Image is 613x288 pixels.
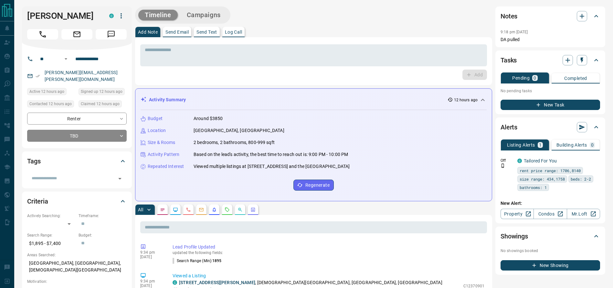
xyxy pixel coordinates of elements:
[79,100,127,109] div: Sun Sep 14 2025
[27,113,127,125] div: Renter
[520,184,547,191] span: bathrooms: 1
[556,143,587,147] p: Building Alerts
[517,159,522,163] div: condos.ca
[160,207,165,212] svg: Notes
[179,279,442,286] p: , [DEMOGRAPHIC_DATA][GEOGRAPHIC_DATA], [GEOGRAPHIC_DATA], [GEOGRAPHIC_DATA]
[27,100,75,109] div: Sun Sep 14 2025
[501,30,528,34] p: 9:18 pm [DATE]
[512,76,530,80] p: Pending
[27,252,127,258] p: Areas Searched:
[501,100,600,110] button: New Task
[591,143,594,147] p: 0
[524,158,557,163] a: Tailored For You
[501,158,513,163] p: Off
[179,280,255,285] a: [STREET_ADDRESS][PERSON_NAME]
[79,232,127,238] p: Budget:
[520,176,565,182] span: size range: 434,1758
[148,151,179,158] p: Activity Pattern
[501,55,517,65] h2: Tasks
[250,207,256,212] svg: Agent Actions
[27,88,75,97] div: Sun Sep 14 2025
[27,194,127,209] div: Criteria
[79,213,127,219] p: Timeframe:
[501,8,600,24] div: Notes
[173,280,177,285] div: condos.ca
[140,283,163,288] p: [DATE]
[115,174,124,183] button: Open
[165,30,189,34] p: Send Email
[194,139,275,146] p: 2 bedrooms, 2 bathrooms, 800-999 sqft
[27,232,75,238] p: Search Range:
[501,163,505,168] svg: Push Notification Only
[501,231,528,241] h2: Showings
[199,207,204,212] svg: Emails
[148,115,163,122] p: Budget
[27,11,100,21] h1: [PERSON_NAME]
[501,248,600,254] p: No showings booked
[109,14,114,18] div: condos.ca
[571,176,591,182] span: beds: 2-2
[225,207,230,212] svg: Requests
[501,228,600,244] div: Showings
[501,52,600,68] div: Tasks
[194,127,284,134] p: [GEOGRAPHIC_DATA], [GEOGRAPHIC_DATA]
[520,167,581,174] span: rent price range: 1706,8140
[36,74,40,78] svg: Email Verified
[501,11,517,21] h2: Notes
[29,101,72,107] span: Contacted 12 hours ago
[138,30,158,34] p: Add Note
[173,244,484,250] p: Lead Profile Updated
[81,88,122,95] span: Signed up 12 hours ago
[173,250,484,255] p: updated the following fields:
[534,76,536,80] p: 0
[196,30,217,34] p: Send Text
[27,238,75,249] p: $1,895 - $7,400
[501,119,600,135] div: Alerts
[454,97,478,103] p: 12 hours ago
[225,30,242,34] p: Log Call
[173,207,178,212] svg: Lead Browsing Activity
[81,101,120,107] span: Claimed 12 hours ago
[62,55,70,63] button: Open
[564,76,587,81] p: Completed
[180,10,227,20] button: Campaigns
[27,29,58,39] span: Call
[27,213,75,219] p: Actively Searching:
[79,88,127,97] div: Sun Sep 14 2025
[149,96,186,103] p: Activity Summary
[194,163,350,170] p: Viewed multiple listings at [STREET_ADDRESS] and the [GEOGRAPHIC_DATA]
[140,279,163,283] p: 9:34 pm
[140,255,163,259] p: [DATE]
[148,139,175,146] p: Size & Rooms
[140,250,163,255] p: 9:34 pm
[501,209,534,219] a: Property
[27,156,40,166] h2: Tags
[27,196,48,206] h2: Criteria
[501,260,600,271] button: New Showing
[96,29,127,39] span: Message
[238,207,243,212] svg: Opportunities
[27,258,127,275] p: [GEOGRAPHIC_DATA], [GEOGRAPHIC_DATA], [DEMOGRAPHIC_DATA][GEOGRAPHIC_DATA]
[141,94,487,106] div: Activity Summary12 hours ago
[567,209,600,219] a: Mr.Loft
[293,180,334,191] button: Regenerate
[501,122,517,132] h2: Alerts
[212,207,217,212] svg: Listing Alerts
[148,127,166,134] p: Location
[534,209,567,219] a: Condos
[186,207,191,212] svg: Calls
[27,279,127,284] p: Motivation:
[539,143,542,147] p: 1
[501,200,600,207] p: New Alert:
[194,151,348,158] p: Based on the lead's activity, the best time to reach out is: 9:00 PM - 10:00 PM
[138,10,178,20] button: Timeline
[212,259,221,263] span: 1895
[45,70,118,82] a: [PERSON_NAME][EMAIL_ADDRESS][PERSON_NAME][DOMAIN_NAME]
[27,130,127,142] div: TBD
[507,143,535,147] p: Listing Alerts
[138,207,143,212] p: All
[501,86,600,96] p: No pending tasks
[173,258,222,264] p: Search Range (Min) :
[173,272,484,279] p: Viewed a Listing
[61,29,92,39] span: Email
